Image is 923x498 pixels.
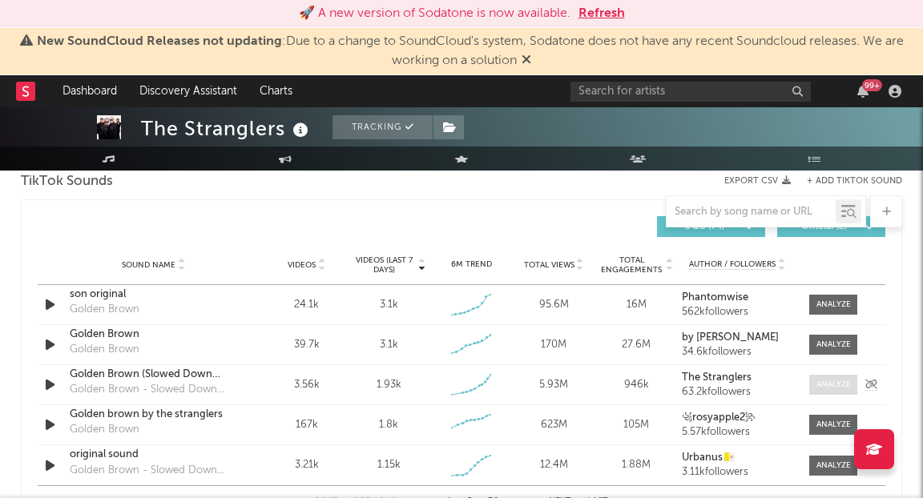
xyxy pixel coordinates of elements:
[517,417,591,433] div: 623M
[682,412,756,423] strong: ꧁rosyapple2꧂
[599,297,674,313] div: 16M
[269,337,344,353] div: 39.7k
[524,260,574,270] span: Total Views
[352,255,417,275] span: Videos (last 7 days)
[70,342,139,358] div: Golden Brown
[269,377,344,393] div: 3.56k
[70,327,237,343] a: Golden Brown
[682,452,793,464] a: Urbanus🇻🇦
[122,260,175,270] span: Sound Name
[377,377,401,393] div: 1.93k
[70,407,237,423] a: Golden brown by the stranglers
[70,422,139,438] div: Golden Brown
[141,115,312,142] div: The Stranglers
[248,75,304,107] a: Charts
[269,297,344,313] div: 24.1k
[70,382,237,398] div: Golden Brown - Slowed Down Version
[682,292,793,303] a: Phantomwise
[70,447,237,463] a: original sound
[51,75,128,107] a: Dashboard
[269,457,344,473] div: 3.21k
[599,377,674,393] div: 946k
[522,54,531,67] span: Dismiss
[37,35,904,67] span: : Due to a change to SoundCloud's system, Sodatone does not have any recent Soundcloud releases. ...
[269,417,344,433] div: 167k
[682,387,793,398] div: 63.2k followers
[517,457,591,473] div: 12.4M
[380,337,398,353] div: 3.1k
[682,412,793,424] a: ꧁rosyapple2꧂
[128,75,248,107] a: Discovery Assistant
[682,332,793,343] a: by [PERSON_NAME]
[70,287,237,303] a: son original
[570,82,811,102] input: Search for artists
[667,206,836,219] input: Search by song name or URL
[70,302,139,318] div: Golden Brown
[517,297,591,313] div: 95.6M
[689,259,776,270] span: Author / Followers
[791,177,902,186] button: + Add TikTok Sound
[599,255,664,275] span: Total Engagements
[517,337,591,353] div: 170M
[333,115,433,139] button: Tracking
[682,372,793,384] a: The Stranglers
[37,35,282,48] span: New SoundCloud Releases not updating
[517,377,591,393] div: 5.93M
[682,292,748,303] strong: Phantomwise
[578,4,625,23] button: Refresh
[288,260,316,270] span: Videos
[434,259,509,271] div: 6M Trend
[682,467,793,478] div: 3.11k followers
[682,452,736,463] strong: Urbanus🇻🇦
[70,367,237,383] a: Golden Brown (Slowed Down Version)
[21,172,113,191] span: TikTok Sounds
[299,4,570,23] div: 🚀 A new version of Sodatone is now available.
[70,463,237,479] div: Golden Brown - Slowed Down Version
[380,297,398,313] div: 3.1k
[599,417,674,433] div: 105M
[862,79,882,91] div: 99 +
[682,427,793,438] div: 5.57k followers
[599,457,674,473] div: 1.88M
[379,417,398,433] div: 1.8k
[682,332,779,343] strong: by [PERSON_NAME]
[599,337,674,353] div: 27.6M
[857,85,869,98] button: 99+
[682,307,793,318] div: 562k followers
[807,177,902,186] button: + Add TikTok Sound
[377,457,401,473] div: 1.15k
[682,372,752,383] strong: The Stranglers
[682,347,793,358] div: 34.6k followers
[724,176,791,186] button: Export CSV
